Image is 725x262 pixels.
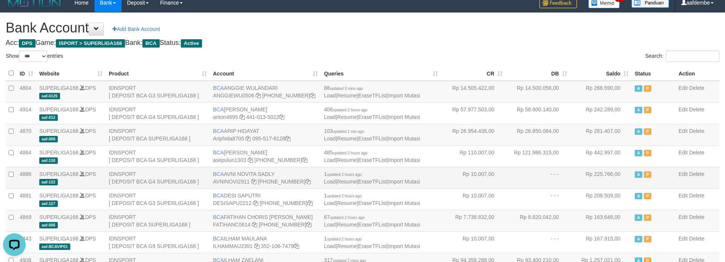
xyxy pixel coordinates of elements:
td: Rp 26.850.084,00 [506,124,570,145]
span: updated 2 hours ago [327,173,362,177]
a: Load [324,114,336,120]
span: updated 2 hours ago [330,216,365,220]
span: 67 [324,214,364,220]
td: - - - [506,167,570,188]
th: Status [632,66,676,81]
button: Open LiveChat chat widget [3,3,26,26]
a: EraseTFList [358,200,387,206]
a: Copy AVNINOVI2911 to clipboard [251,179,256,185]
a: EraseTFList [358,92,387,99]
a: Copy DESISAPU2212 to clipboard [253,200,258,206]
td: AVNI NOVITA SADLY [PHONE_NUMBER] [210,167,321,188]
label: Show entries [6,51,63,62]
a: Import Mutasi [388,179,420,185]
a: Edit [679,236,688,242]
a: SUPERLIGA168 [39,128,79,134]
td: Rp 10.007,00 [441,167,506,188]
th: Queries: activate to sort column ascending [321,66,441,81]
a: Edit [679,149,688,156]
span: updated 2 hours ago [333,151,367,155]
td: Rp 167.915,00 [570,231,632,253]
span: Paused [644,171,651,178]
td: DPS [36,102,106,124]
a: Copy 0955178128 to clipboard [285,136,290,142]
span: aaf-130 [39,157,58,164]
td: IDNSPORT [ DEPOSIT BCA G9 SUPERLIGA168 ] [106,231,210,253]
th: ID: activate to sort column ascending [17,66,36,81]
a: EraseTFList [358,243,387,249]
td: Rp 121.986.315,00 [506,145,570,167]
span: BCA [213,85,224,91]
a: Edit [679,214,688,220]
a: Import Mutasi [388,200,420,206]
span: Active [635,214,642,221]
span: updated 2 hours ago [327,194,362,198]
span: updated 1 min ago [333,129,364,134]
td: DESI SAPUTRI [PHONE_NUMBER] [210,188,321,210]
th: CR: activate to sort column ascending [441,66,506,81]
a: Edit [679,193,688,199]
span: 88 [324,85,363,91]
td: [PERSON_NAME] [PHONE_NUMBER] [210,145,321,167]
td: IDNSPORT [ DEPOSIT BCA SUPERLIGA168 ] [106,210,210,231]
td: Rp 242.289,00 [570,102,632,124]
a: Import Mutasi [388,114,420,120]
a: Resume [337,222,357,228]
a: Copy anton4695 to clipboard [239,114,245,120]
span: Active [635,193,642,199]
a: Delete [689,106,704,113]
label: Search: [645,51,719,62]
td: Rp 110.007,00 [441,145,506,167]
td: 4870 [17,124,36,145]
th: Saldo: activate to sort column ascending [570,66,632,81]
td: DPS [36,124,106,145]
td: DPS [36,145,106,167]
td: Rp 14.500.056,00 [506,81,570,103]
a: SUPERLIGA168 [39,149,79,156]
span: DPS [19,39,35,48]
a: Copy 4410135022 to clipboard [279,114,284,120]
a: SUPERLIGA168 [39,106,79,113]
span: BCA [213,236,224,242]
span: BCA [213,171,224,177]
td: Rp 57.977.503,00 [441,102,506,124]
a: Copy FATIHANC0614 to clipboard [252,222,257,228]
a: anton4695 [213,114,238,120]
span: | | | [324,214,420,228]
span: updated 3 mins ago [330,86,363,91]
a: FATIHANC0614 [213,222,250,228]
a: Resume [337,243,357,249]
a: Copy asepulun1303 to clipboard [248,157,253,163]
a: Delete [689,193,704,199]
span: | | | [324,171,420,185]
a: Copy 4062280135 to clipboard [305,179,311,185]
a: Edit [679,85,688,91]
span: updated 2 hours ago [333,108,367,112]
a: Delete [689,149,704,156]
td: 4804 [17,81,36,103]
td: 4869 [17,210,36,231]
td: Rp 266.590,00 [570,81,632,103]
a: Import Mutasi [388,136,420,142]
a: Resume [337,179,357,185]
th: Product: activate to sort column ascending [106,66,210,81]
span: Paused [644,214,651,221]
th: Website: activate to sort column ascending [36,66,106,81]
th: Account: activate to sort column ascending [210,66,321,81]
span: Active [635,107,642,113]
td: FATIHAN CHORIS [PERSON_NAME] [PHONE_NUMBER] [210,210,321,231]
a: Load [324,200,336,206]
td: 4914 [17,102,36,124]
a: AVNINOVI2911 [213,179,250,185]
span: Active [635,128,642,135]
span: aaf-0125 [39,93,60,99]
a: Delete [689,236,704,242]
td: DPS [36,81,106,103]
td: - - - [506,231,570,253]
a: Copy 4062280453 to clipboard [307,200,313,206]
td: Rp 225.766,00 [570,167,632,188]
span: 406 [324,106,367,113]
td: DPS [36,167,106,188]
td: DPS [36,210,106,231]
td: IDNSPORT [ DEPOSIT BCA G3 SUPERLIGA168 ] [106,81,210,103]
